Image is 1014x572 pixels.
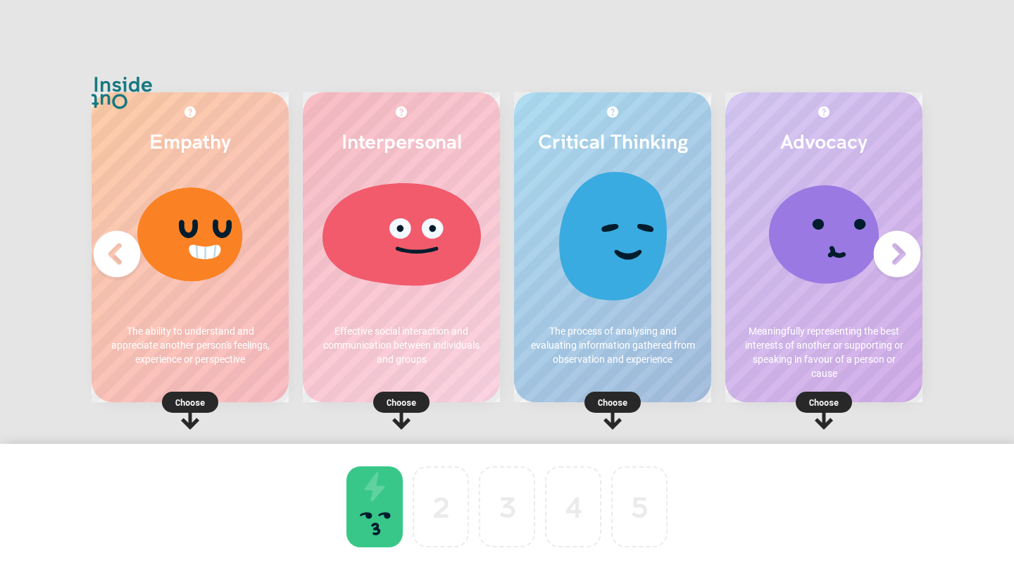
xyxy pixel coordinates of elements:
[89,226,145,282] img: Previous
[317,129,486,153] h2: Interpersonal
[739,129,908,153] h2: Advocacy
[739,324,908,380] p: Meaningfully representing the best interests of another or supporting or speaking in favour of a ...
[106,324,275,366] p: The ability to understand and appreciate another person's feelings, experience or perspective
[106,129,275,153] h2: Empathy
[184,106,196,118] img: More about Empathy
[725,395,922,409] p: Choose
[396,106,407,118] img: More about Interpersonal
[317,324,486,366] p: Effective social interaction and communication between individuals and groups
[528,129,697,153] h2: Critical Thinking
[303,395,500,409] p: Choose
[869,226,925,282] img: Next
[607,106,618,118] img: More about Critical Thinking
[514,395,711,409] p: Choose
[818,106,830,118] img: More about Advocacy
[92,395,289,409] p: Choose
[528,324,697,366] p: The process of analysing and evaluating information gathered from observation and experience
